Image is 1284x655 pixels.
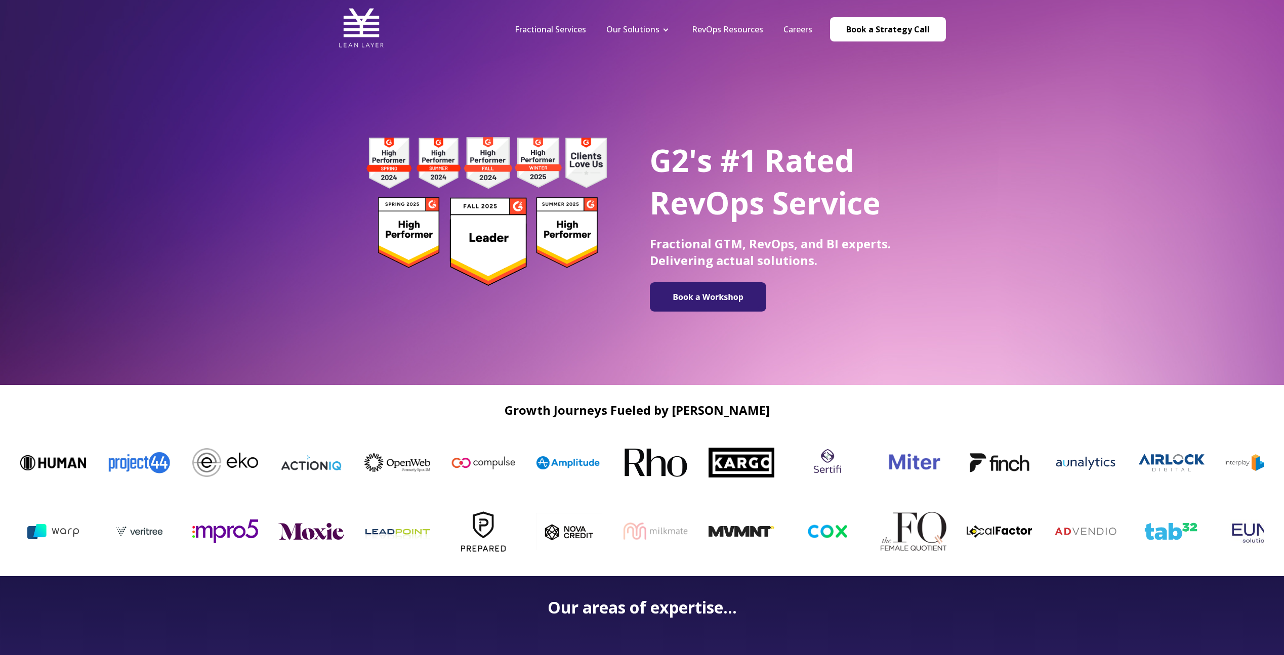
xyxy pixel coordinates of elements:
[104,445,170,479] img: Project44
[783,24,812,35] a: Careers
[548,596,737,618] strong: Our areas of expertise...
[448,446,514,480] img: Compulse
[692,24,763,35] a: RevOps Resources
[109,517,175,546] img: veritree
[515,24,586,35] a: Fractional Services
[830,17,946,41] a: Book a Strategy Call
[349,134,625,289] img: g2 badges
[626,521,691,541] img: milkmate
[792,444,858,482] img: sertifi logo
[706,448,772,477] img: Kargo
[1050,452,1116,473] img: aunalytics
[1056,513,1122,550] img: Advendio
[606,24,659,35] a: Our Solutions
[798,520,863,542] img: cox-logo-og-image
[964,430,1030,496] img: Finch logo
[540,513,605,550] img: nova_c
[190,448,256,477] img: Eko
[339,5,384,51] img: Lean Layer Logo
[878,430,944,496] img: miter
[1142,515,1208,547] img: Tab32
[505,24,822,35] div: Navigation Menu
[10,403,1264,417] h2: Growth Journeys Fueled by [PERSON_NAME]
[1136,454,1202,471] img: images
[195,519,261,543] img: mpro5
[281,523,347,539] img: moxie
[970,499,1036,564] img: LocalFactor
[712,526,777,537] img: MVMNT
[23,518,89,545] img: warp ai
[453,499,519,564] img: Prepared-Logo
[655,286,761,308] img: Book a Workshop
[276,454,342,471] img: ActionIQ
[367,499,433,564] img: leadpoint
[620,430,686,496] img: Rho-logo-square
[650,235,891,269] span: Fractional GTM, RevOps, and BI experts. Delivering actual solutions.
[884,512,949,551] img: The FQ
[362,453,428,472] img: OpenWeb
[534,456,600,469] img: Amplitude
[18,455,84,470] img: Human
[650,140,881,224] span: G2's #1 Rated RevOps Service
